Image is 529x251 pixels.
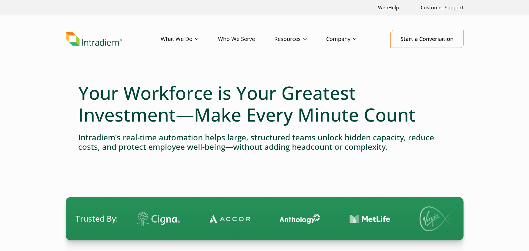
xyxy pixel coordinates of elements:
img: Virgin Media logo. [416,206,458,231]
a: Company [326,30,376,48]
img: Intradiem [66,32,122,46]
a: Who We Serve [218,30,274,48]
a: What We Do [161,30,218,48]
a: Resources [274,30,326,48]
a: Customer Support [418,1,466,14]
a: Link opens in a new window [376,1,401,14]
img: Contact Center Automation Accor Logo [206,214,247,223]
a: Link to homepage of Intradiem [66,32,161,46]
span: Trusted By: [75,213,118,224]
a: Start a Conversation [390,30,464,48]
h4: Intradiem’s real-time automation helps large, structured teams unlock hidden capacity, reduce cos... [78,133,451,152]
img: Contact Center Automation MetLife Logo [346,214,387,224]
h1: Your Workforce is Your Greatest Investment—Make Every Minute Count [78,82,451,125]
